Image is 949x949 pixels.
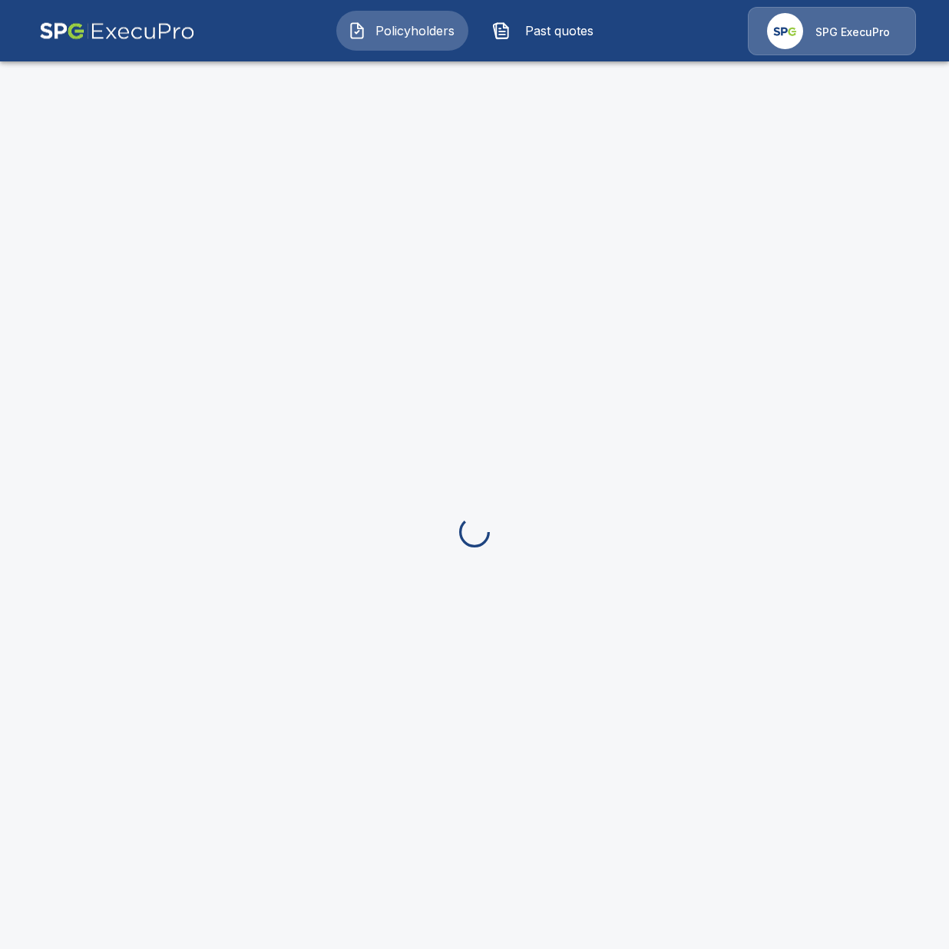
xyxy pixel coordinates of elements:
[492,21,511,40] img: Past quotes Icon
[815,25,890,40] p: SPG ExecuPro
[372,21,457,40] span: Policyholders
[39,7,195,55] img: AA Logo
[767,13,803,49] img: Agency Icon
[748,7,916,55] a: Agency IconSPG ExecuPro
[348,21,366,40] img: Policyholders Icon
[517,21,601,40] span: Past quotes
[481,11,613,51] button: Past quotes IconPast quotes
[336,11,468,51] button: Policyholders IconPolicyholders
